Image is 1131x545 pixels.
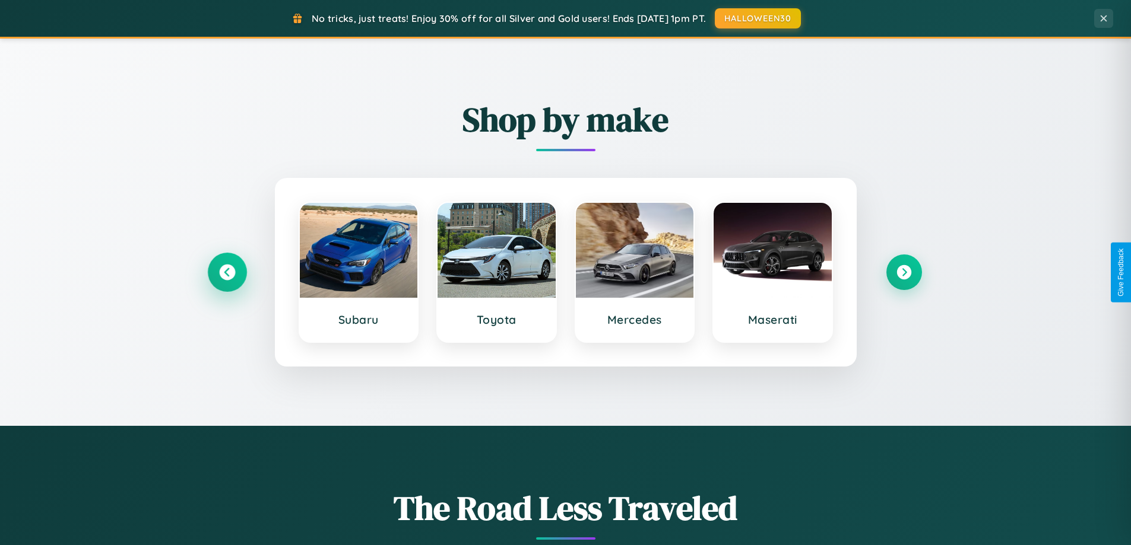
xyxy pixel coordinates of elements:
[312,313,406,327] h3: Subaru
[312,12,706,24] span: No tricks, just treats! Enjoy 30% off for all Silver and Gold users! Ends [DATE] 1pm PT.
[726,313,820,327] h3: Maserati
[210,485,922,531] h1: The Road Less Traveled
[210,97,922,142] h2: Shop by make
[715,8,801,28] button: HALLOWEEN30
[449,313,544,327] h3: Toyota
[1117,248,1125,297] div: Give Feedback
[588,313,682,327] h3: Mercedes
